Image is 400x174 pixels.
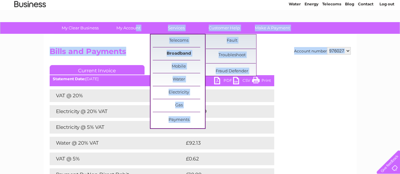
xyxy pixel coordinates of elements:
[51,3,350,31] div: Clear Business is a trading name of Verastar Limited (registered in [GEOGRAPHIC_DATA] No. 3667643...
[379,27,394,32] a: Log out
[14,16,46,36] img: logo.png
[153,99,205,112] a: Gas
[50,89,184,102] td: VAT @ 20%
[153,86,205,99] a: Electricity
[214,77,233,86] a: PDF
[50,47,351,59] h2: Bills and Payments
[153,114,205,126] a: Payments
[305,27,318,32] a: Energy
[281,3,324,11] a: 0333 014 3131
[50,137,184,149] td: Water @ 20% VAT
[233,77,252,86] a: CSV
[206,65,258,78] a: Fraud Defender
[150,22,202,34] a: Services
[50,105,184,118] td: Electricity @ 20% VAT
[184,121,261,134] td: £12.36
[153,34,205,47] a: Telecoms
[184,137,261,149] td: £92.13
[50,121,184,134] td: Electricity @ 5% VAT
[206,49,258,62] a: Troubleshoot
[54,22,106,34] a: My Clear Business
[289,27,301,32] a: Water
[252,77,271,86] a: Print
[184,105,264,118] td: -£324.39
[184,89,262,102] td: -£44.45
[294,47,351,55] div: Account number
[153,47,205,60] a: Broadband
[153,73,205,86] a: Water
[153,60,205,73] a: Mobile
[50,77,274,81] div: [DATE]
[50,153,184,165] td: VAT @ 5%
[345,27,354,32] a: Blog
[206,34,258,47] a: Fault
[358,27,373,32] a: Contact
[102,22,154,34] a: My Account
[198,22,250,34] a: Customer Help
[246,22,298,34] a: Make A Payment
[184,153,259,165] td: £0.62
[322,27,341,32] a: Telecoms
[53,76,85,81] b: Statement Date:
[50,65,145,75] a: Current Invoice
